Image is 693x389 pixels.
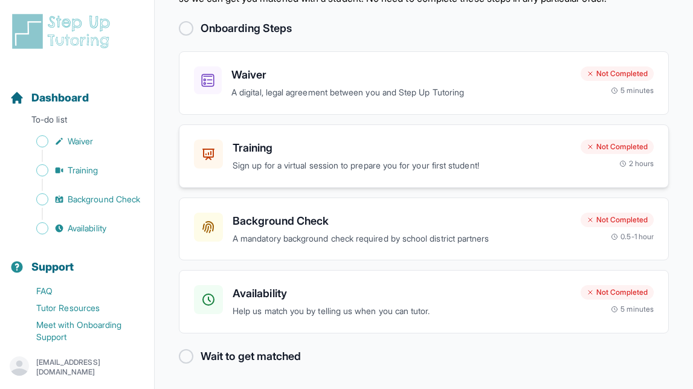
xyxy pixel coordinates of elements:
a: Background Check [10,191,154,208]
a: Training [10,162,154,179]
div: 5 minutes [611,304,654,314]
a: AvailabilityHelp us match you by telling us when you can tutor.Not Completed5 minutes [179,270,669,333]
a: Background CheckA mandatory background check required by school district partnersNot Completed0.5... [179,198,669,261]
p: A mandatory background check required by school district partners [233,232,571,246]
div: Not Completed [581,140,654,154]
p: Sign up for a virtual session to prepare you for your first student! [233,159,571,173]
span: Dashboard [31,89,89,106]
p: A digital, legal agreement between you and Step Up Tutoring [231,86,571,100]
div: Not Completed [581,213,654,227]
p: To-do list [5,114,149,130]
div: Not Completed [581,285,654,300]
p: [EMAIL_ADDRESS][DOMAIN_NAME] [36,358,144,377]
div: Not Completed [581,66,654,81]
a: WaiverA digital, legal agreement between you and Step Up TutoringNot Completed5 minutes [179,51,669,115]
a: Contact Onboarding Support [10,346,154,362]
a: FAQ [10,283,154,300]
h2: Onboarding Steps [201,20,292,37]
div: 5 minutes [611,86,654,95]
a: Dashboard [10,89,89,106]
span: Waiver [68,135,93,147]
span: Support [31,259,74,275]
span: Background Check [68,193,140,205]
a: Meet with Onboarding Support [10,317,154,346]
span: Availability [68,222,106,234]
div: 0.5-1 hour [611,232,654,242]
a: Availability [10,220,154,237]
a: TrainingSign up for a virtual session to prepare you for your first student!Not Completed2 hours [179,124,669,188]
h3: Availability [233,285,571,302]
h3: Waiver [231,66,571,83]
h2: Wait to get matched [201,348,301,365]
h3: Background Check [233,213,571,230]
a: Tutor Resources [10,300,154,317]
h3: Training [233,140,571,156]
a: Waiver [10,133,154,150]
span: Training [68,164,98,176]
img: logo [10,12,117,51]
button: [EMAIL_ADDRESS][DOMAIN_NAME] [10,356,144,378]
div: 2 hours [619,159,654,169]
p: Help us match you by telling us when you can tutor. [233,304,571,318]
button: Dashboard [5,70,149,111]
button: Support [5,239,149,280]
